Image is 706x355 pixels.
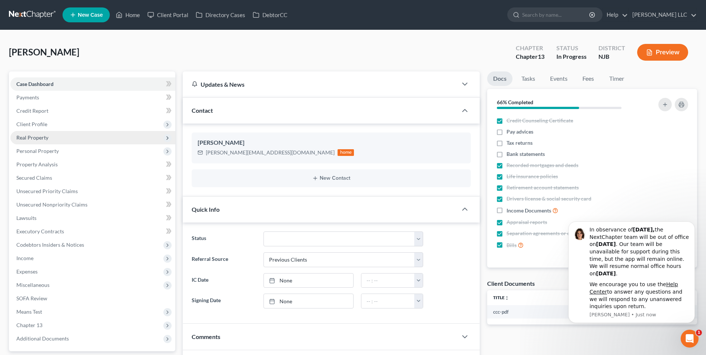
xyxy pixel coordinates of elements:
span: 1 [696,330,702,336]
button: Preview [637,44,688,61]
a: Tasks [515,71,541,86]
span: Credit Counseling Certificate [507,117,573,124]
td: ccc-pdf [487,305,592,319]
a: [PERSON_NAME] LLC [629,8,697,22]
a: None [264,274,353,288]
span: Payments [16,94,39,100]
div: Updates & News [192,80,448,88]
div: home [338,149,354,156]
span: Drivers license & social security card [507,195,591,202]
a: Unsecured Priority Claims [10,185,175,198]
span: New Case [78,12,103,18]
a: Lawsuits [10,211,175,225]
span: Case Dashboard [16,81,54,87]
span: Comments [192,333,220,340]
label: Signing Date [188,294,259,308]
input: -- : -- [361,294,415,308]
a: Timer [603,71,630,86]
span: Life insurance policies [507,173,558,180]
input: -- : -- [361,274,415,288]
div: [PERSON_NAME] [198,138,465,147]
a: DebtorCC [249,8,291,22]
a: Docs [487,71,512,86]
span: Chapter 13 [16,322,42,328]
a: Fees [576,71,600,86]
a: None [264,294,353,308]
span: 13 [538,53,544,60]
div: Chapter [516,52,544,61]
a: Credit Report [10,104,175,118]
span: Unsecured Priority Claims [16,188,78,194]
div: NJB [598,52,625,61]
span: Means Test [16,308,42,315]
span: Pay advices [507,128,533,135]
a: SOFA Review [10,292,175,305]
span: Expenses [16,268,38,275]
span: Appraisal reports [507,218,547,226]
span: [PERSON_NAME] [9,47,79,57]
input: Search by name... [522,8,590,22]
a: Payments [10,91,175,104]
i: unfold_more [505,296,509,300]
span: Retirement account statements [507,184,579,191]
a: Directory Cases [192,8,249,22]
a: Secured Claims [10,171,175,185]
iframe: Intercom notifications message [557,215,706,327]
span: Income [16,255,33,261]
span: Credit Report [16,108,48,114]
span: Lawsuits [16,215,36,221]
div: Status [556,44,587,52]
span: SOFA Review [16,295,47,301]
span: Miscellaneous [16,282,49,288]
span: Real Property [16,134,48,141]
span: Recorded mortgages and deeds [507,161,578,169]
span: Additional Documents [16,335,69,342]
span: Bills [507,242,517,249]
a: Client Portal [144,8,192,22]
div: Chapter [516,44,544,52]
span: Tax returns [507,139,533,147]
span: Personal Property [16,148,59,154]
span: Codebtors Insiders & Notices [16,242,84,248]
div: [PERSON_NAME][EMAIL_ADDRESS][DOMAIN_NAME] [206,149,335,156]
a: Home [112,8,144,22]
a: Executory Contracts [10,225,175,238]
span: Unsecured Nonpriority Claims [16,201,87,208]
a: Case Dashboard [10,77,175,91]
a: Events [544,71,574,86]
span: Bank statements [507,150,545,158]
span: Contact [192,107,213,114]
button: New Contact [198,175,465,181]
span: Income Documents [507,207,551,214]
div: In Progress [556,52,587,61]
span: Client Profile [16,121,47,127]
label: Referral Source [188,252,259,267]
div: District [598,44,625,52]
label: IC Date [188,273,259,288]
span: Quick Info [192,206,220,213]
a: Help [603,8,628,22]
span: Separation agreements or decrees of divorces [507,230,612,237]
span: Property Analysis [16,161,58,167]
span: Secured Claims [16,175,52,181]
span: Executory Contracts [16,228,64,234]
a: Unsecured Nonpriority Claims [10,198,175,211]
div: Client Documents [487,279,535,287]
a: Property Analysis [10,158,175,171]
strong: 66% Completed [497,99,533,105]
a: Titleunfold_more [493,295,509,300]
label: Status [188,231,259,246]
iframe: Intercom live chat [681,330,699,348]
